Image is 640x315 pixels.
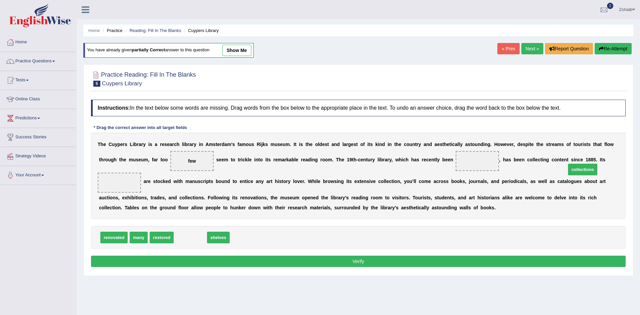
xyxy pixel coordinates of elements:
a: Home [88,28,100,33]
b: b [185,142,188,147]
a: Next » [521,43,543,54]
b: u [275,142,278,147]
b: . [490,142,492,147]
b: t [258,157,260,162]
b: i [199,142,200,147]
a: « Prev [497,43,519,54]
b: partially correct [132,48,165,53]
b: w [395,157,399,162]
b: e [520,142,523,147]
b: o [232,157,235,162]
b: y [143,142,146,147]
b: m [209,142,213,147]
b: e [342,157,344,162]
b: r [581,142,582,147]
b: h [101,142,104,147]
a: Home [0,33,76,50]
b: f [569,142,571,147]
b: a [385,157,387,162]
b: s [546,142,549,147]
b: s [150,142,152,147]
b: r [320,157,322,162]
b: h [177,142,180,147]
a: Your Account [0,166,76,183]
b: , [513,142,515,147]
b: f [363,142,365,147]
b: . [290,142,291,147]
b: n [485,142,488,147]
b: a [331,142,334,147]
b: t [536,142,538,147]
b: s [252,142,254,147]
b: t [119,157,121,162]
b: l [294,157,296,162]
b: o [322,157,325,162]
b: e [504,142,507,147]
b: e [167,142,170,147]
b: t [470,142,472,147]
b: m [278,157,282,162]
b: c [242,157,245,162]
b: l [606,142,607,147]
b: r [273,157,275,162]
b: d [382,142,385,147]
b: ’ [231,142,232,147]
b: i [388,142,389,147]
b: f [152,157,154,162]
b: Instructions: [98,105,130,111]
b: e [219,157,222,162]
a: Practice Questions [0,52,76,69]
b: t [306,142,307,147]
b: c [404,142,407,147]
b: e [552,142,555,147]
b: a [465,142,468,147]
b: t [216,142,217,147]
b: A [206,142,209,147]
b: i [379,157,380,162]
b: h [101,157,104,162]
b: i [528,142,530,147]
b: e [275,157,278,162]
b: k [263,142,265,147]
b: s [523,142,525,147]
b: e [280,142,283,147]
b: r [346,142,348,147]
b: r [156,157,158,162]
b: n [379,142,382,147]
b: y [194,142,196,147]
b: C [109,142,112,147]
b: o [472,142,475,147]
b: i [451,142,452,147]
b: r [192,142,194,147]
b: d [337,142,340,147]
b: l [248,157,249,162]
b: r [103,157,105,162]
a: Tests [0,71,76,88]
b: b [134,142,137,147]
b: i [133,142,134,147]
button: Report Question [545,43,593,54]
b: L [130,142,133,147]
b: r [141,142,143,147]
b: r [550,142,552,147]
b: u [283,142,286,147]
b: t [415,142,417,147]
b: s [370,142,373,147]
b: m [328,157,332,162]
b: k [375,142,378,147]
b: e [447,142,449,147]
b: t [369,142,370,147]
div: You have already given answer to this question [83,43,254,58]
b: t [160,157,162,162]
b: s [216,157,219,162]
b: a [155,142,157,147]
b: m [144,157,148,162]
b: m [129,157,133,162]
b: e [361,157,363,162]
b: t [295,142,297,147]
b: o [105,157,108,162]
b: l [459,142,460,147]
span: Drop target [456,151,499,171]
b: s [268,157,271,162]
b: n [412,142,415,147]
